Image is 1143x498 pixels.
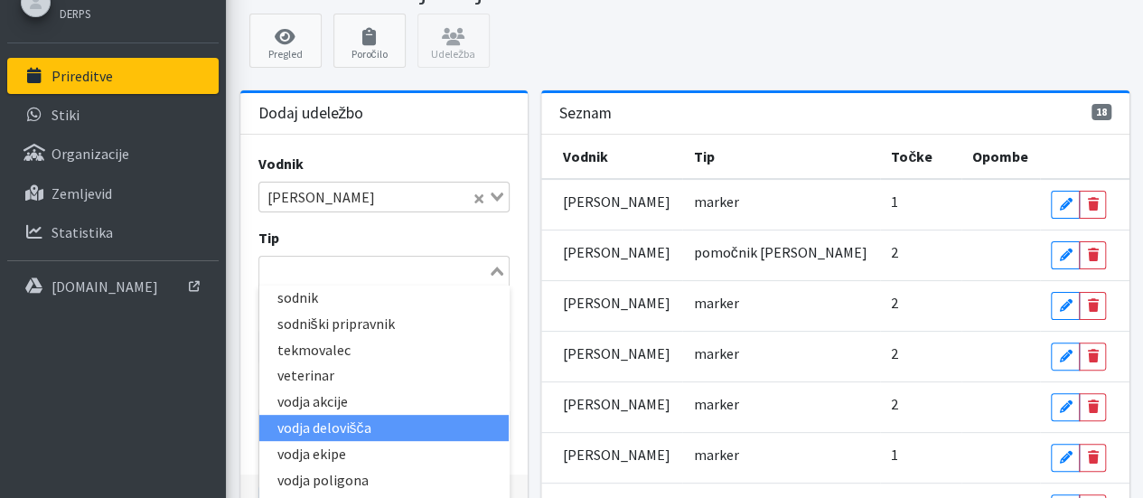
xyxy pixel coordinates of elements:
a: Prireditve [7,58,219,94]
li: vodja akcije [259,389,509,415]
span: 2 [891,395,898,413]
td: [PERSON_NAME] [541,331,683,381]
input: Search for option [381,186,470,208]
a: Poročilo [333,14,406,68]
th: Tip [682,135,880,179]
label: Vodnik [258,153,304,174]
span: 1 [891,446,898,464]
div: Search for option [258,182,510,212]
p: Stiki [52,106,80,124]
button: Clear Selected [474,186,483,208]
span: pomočnik [PERSON_NAME] [693,243,867,261]
div: Search for option [258,256,510,287]
th: Točke [880,135,961,179]
span: 18 [1091,104,1111,120]
li: vodja delovišča [259,415,509,441]
a: Organizacije [7,136,219,172]
td: [PERSON_NAME] [541,432,683,483]
span: marker [693,395,738,413]
li: sodniški pripravnik [259,311,509,337]
a: Zemljevid [7,175,219,211]
span: 1 [891,193,898,211]
span: marker [693,294,738,312]
th: Vodnik [541,135,683,179]
input: Search for option [261,260,486,282]
label: Tip [258,227,279,249]
td: [PERSON_NAME] [541,230,683,280]
li: vodja poligona [259,467,509,493]
li: veterinar [259,362,509,389]
span: marker [693,446,738,464]
span: [PERSON_NAME] [263,186,379,208]
span: 2 [891,344,898,362]
a: DERPS [60,2,167,23]
th: Opombe [961,135,1040,179]
p: Zemljevid [52,184,112,202]
span: 2 [891,294,898,312]
h3: Seznam [559,104,612,123]
td: [PERSON_NAME] [541,179,683,230]
p: Statistika [52,223,113,241]
a: [DOMAIN_NAME] [7,268,219,305]
span: marker [693,193,738,211]
span: 2 [891,243,898,261]
a: Pregled [249,14,322,68]
h3: Dodaj udeležbo [258,104,364,123]
td: [PERSON_NAME] [541,280,683,331]
li: vodja ekipe [259,441,509,467]
li: tekmovalec [259,337,509,363]
td: [PERSON_NAME] [541,381,683,432]
p: [DOMAIN_NAME] [52,277,158,296]
p: Prireditve [52,67,113,85]
small: DERPS [60,6,90,21]
a: Stiki [7,97,219,133]
a: Statistika [7,214,219,250]
span: marker [693,344,738,362]
li: sodnik [259,285,509,311]
p: Organizacije [52,145,129,163]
